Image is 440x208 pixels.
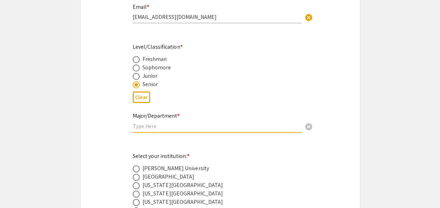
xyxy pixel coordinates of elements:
div: Sophomore [142,63,171,72]
mat-label: Select your institution: [133,152,190,160]
div: [GEOGRAPHIC_DATA] [142,173,195,181]
mat-label: Major/Department [133,112,180,119]
div: Freshman [142,55,167,63]
button: Clear [302,10,316,24]
mat-label: Email [133,3,149,11]
div: [US_STATE][GEOGRAPHIC_DATA] [142,189,223,198]
span: cancel [305,123,313,131]
iframe: Chat [5,176,30,203]
div: Senior [142,80,158,89]
div: [US_STATE][GEOGRAPHIC_DATA] [142,181,223,189]
mat-label: Level/Classification [133,43,183,50]
input: Type Here [133,13,302,21]
div: Junior [142,72,158,80]
span: cancel [305,13,313,22]
input: Type Here [133,123,302,130]
button: Clear [133,91,150,103]
div: [PERSON_NAME] University [142,164,209,173]
div: [US_STATE][GEOGRAPHIC_DATA] [142,198,223,206]
button: Clear [302,119,316,133]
